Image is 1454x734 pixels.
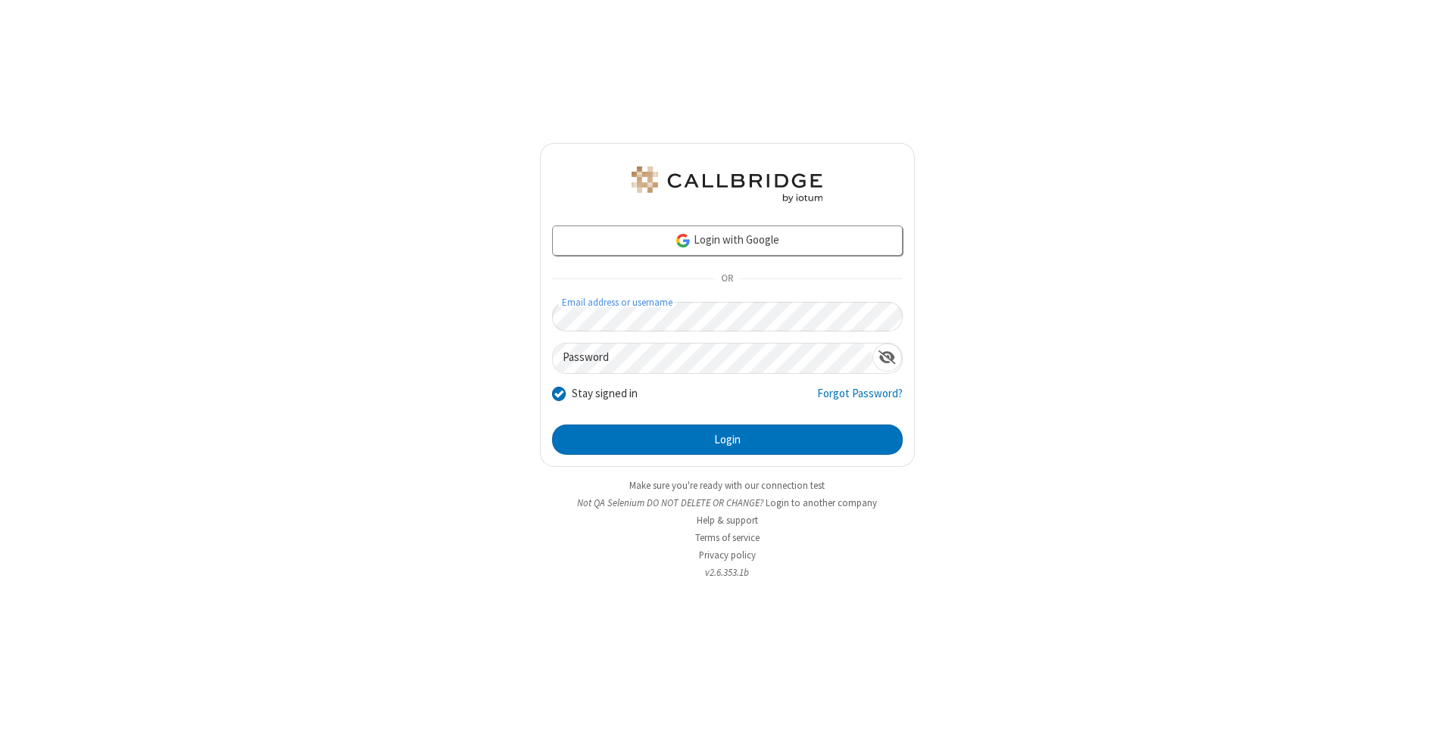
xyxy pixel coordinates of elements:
a: Terms of service [695,531,760,544]
a: Privacy policy [699,549,756,561]
a: Login with Google [552,225,903,256]
input: Email address or username [552,302,903,331]
span: OR [715,269,739,290]
button: Login [552,425,903,455]
a: Make sure you're ready with our connection test [629,479,825,492]
input: Password [553,344,872,373]
label: Stay signed in [572,385,638,403]
button: Login to another company [766,496,877,510]
div: Show password [872,344,902,372]
a: Help & support [697,514,758,527]
li: Not QA Selenium DO NOT DELETE OR CHANGE? [540,496,915,510]
li: v2.6.353.1b [540,565,915,580]
a: Forgot Password? [817,385,903,414]
img: google-icon.png [675,232,691,249]
img: QA Selenium DO NOT DELETE OR CHANGE [629,166,825,203]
